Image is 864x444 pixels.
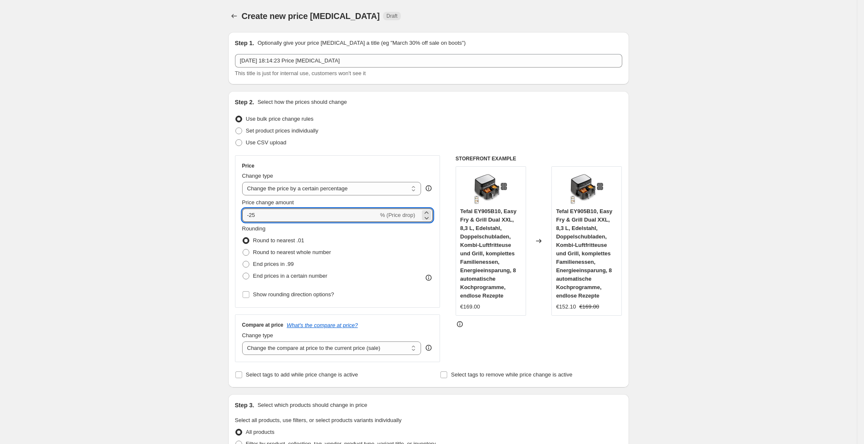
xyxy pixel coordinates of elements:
[246,139,286,146] span: Use CSV upload
[424,184,433,192] div: help
[287,322,358,328] button: What's the compare at price?
[242,225,266,232] span: Rounding
[235,54,622,68] input: 30% off holiday sale
[242,173,273,179] span: Change type
[246,429,275,435] span: All products
[246,116,313,122] span: Use bulk price change rules
[228,10,240,22] button: Price change jobs
[253,273,327,279] span: End prices in a certain number
[386,13,397,19] span: Draft
[570,171,604,205] img: 816_sAZzaDL_80x.jpg
[456,155,622,162] h6: STOREFRONT EXAMPLE
[242,199,294,206] span: Price change amount
[257,39,465,47] p: Optionally give your price [MEDICAL_DATA] a title (eg "March 30% off sale on boots")
[242,162,254,169] h3: Price
[235,39,254,47] h2: Step 1.
[460,303,480,311] div: €169.00
[460,208,516,299] span: Tefal EY905B10, Easy Fry & Grill Dual XXL, 8,3 L, Edelstahl, Doppelschubladen, Kombi-Luftfritteus...
[556,303,576,311] div: €152.10
[253,237,304,244] span: Round to nearest .01
[246,127,319,134] span: Set product prices individually
[242,332,273,338] span: Change type
[380,212,415,218] span: % (Price drop)
[253,261,294,267] span: End prices in .99
[424,344,433,352] div: help
[235,401,254,409] h2: Step 3.
[235,417,402,423] span: Select all products, use filters, or select products variants individually
[579,303,599,311] strike: €169.00
[253,291,334,298] span: Show rounding direction options?
[246,371,358,378] span: Select tags to add while price change is active
[474,171,508,205] img: 816_sAZzaDL_80x.jpg
[451,371,572,378] span: Select tags to remove while price change is active
[242,322,283,328] h3: Compare at price
[556,208,612,299] span: Tefal EY905B10, Easy Fry & Grill Dual XXL, 8,3 L, Edelstahl, Doppelschubladen, Kombi-Luftfritteus...
[257,401,367,409] p: Select which products should change in price
[253,249,331,255] span: Round to nearest whole number
[257,98,347,106] p: Select how the prices should change
[242,11,380,21] span: Create new price [MEDICAL_DATA]
[235,98,254,106] h2: Step 2.
[242,208,378,222] input: -15
[235,70,366,76] span: This title is just for internal use, customers won't see it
